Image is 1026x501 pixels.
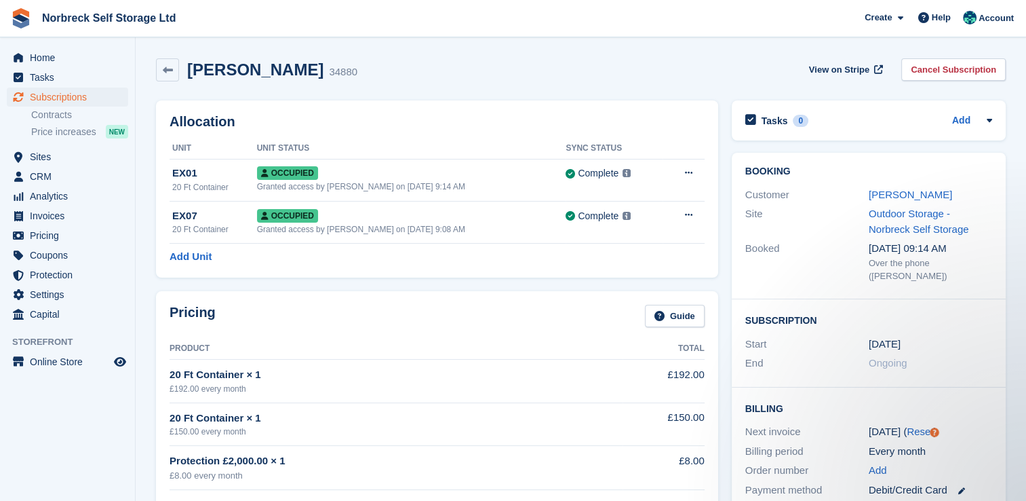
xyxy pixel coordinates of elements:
[257,209,318,223] span: Occupied
[31,124,128,139] a: Price increases NEW
[578,209,618,223] div: Complete
[865,11,892,24] span: Create
[170,305,216,327] h2: Pricing
[170,411,623,426] div: 20 Ft Container × 1
[928,426,941,439] div: Tooltip anchor
[745,483,869,498] div: Payment method
[7,68,128,87] a: menu
[170,367,623,383] div: 20 Ft Container × 1
[952,113,970,129] a: Add
[869,208,969,235] a: Outdoor Storage - Norbreck Self Storage
[106,125,128,138] div: NEW
[869,337,901,352] time: 2024-03-05 00:00:00 UTC
[7,226,128,245] a: menu
[30,187,111,206] span: Analytics
[37,7,181,29] a: Norbreck Self Storage Ltd
[869,257,992,283] div: Over the phone ([PERSON_NAME])
[170,338,623,360] th: Product
[30,206,111,225] span: Invoices
[257,166,318,180] span: Occupied
[566,138,662,160] th: Sync Status
[869,189,952,200] a: [PERSON_NAME]
[869,483,992,498] div: Debit/Credit Card
[7,265,128,284] a: menu
[745,424,869,440] div: Next invoice
[170,138,257,160] th: Unit
[7,246,128,265] a: menu
[809,63,869,77] span: View on Stripe
[623,169,631,177] img: icon-info-grey-7440780725fd019a000dd9b08b2336e03edf1995a4989e88bcd33f0948082b44.svg
[745,444,869,460] div: Billing period
[257,181,566,193] div: Granted access by [PERSON_NAME] on [DATE] 9:14 AM
[11,8,31,29] img: stora-icon-8386f47178a22dfd0bd8f6a31ec36ba5ce8667c1dd55bd0f319d3a0aa187defe.svg
[170,114,705,130] h2: Allocation
[7,167,128,186] a: menu
[869,444,992,460] div: Every month
[170,453,623,469] div: Protection £2,000.00 × 1
[623,446,705,490] td: £8.00
[172,166,257,181] div: EX01
[30,285,111,304] span: Settings
[869,463,887,479] a: Add
[745,187,869,203] div: Customer
[30,265,111,284] span: Protection
[762,115,788,127] h2: Tasks
[30,68,111,87] span: Tasks
[30,246,111,265] span: Coupons
[7,352,128,371] a: menu
[793,115,808,127] div: 0
[12,335,135,349] span: Storefront
[170,469,623,483] div: £8.00 every month
[745,337,869,352] div: Start
[30,226,111,245] span: Pricing
[623,338,705,360] th: Total
[7,88,128,107] a: menu
[170,383,623,395] div: £192.00 every month
[869,424,992,440] div: [DATE] ( )
[172,181,257,193] div: 20 Ft Container
[31,126,96,138] span: Price increases
[30,305,111,324] span: Capital
[745,463,869,479] div: Order number
[7,206,128,225] a: menu
[30,167,111,186] span: CRM
[30,147,111,166] span: Sites
[869,241,992,257] div: [DATE] 09:14 AM
[257,223,566,236] div: Granted access by [PERSON_NAME] on [DATE] 9:08 AM
[7,147,128,166] a: menu
[172,223,257,236] div: 20 Ft Container
[645,305,705,327] a: Guide
[30,352,111,371] span: Online Store
[7,187,128,206] a: menu
[257,138,566,160] th: Unit Status
[745,313,992,327] h2: Subscription
[963,11,976,24] img: Sally King
[745,241,869,283] div: Booked
[172,208,257,224] div: EX07
[869,357,907,369] span: Ongoing
[7,48,128,67] a: menu
[578,166,618,181] div: Complete
[187,60,323,79] h2: [PERSON_NAME]
[932,11,951,24] span: Help
[623,360,705,403] td: £192.00
[30,48,111,67] span: Home
[170,426,623,438] div: £150.00 every month
[907,426,933,437] a: Reset
[804,58,886,81] a: View on Stripe
[979,12,1014,25] span: Account
[745,166,992,177] h2: Booking
[745,206,869,237] div: Site
[112,354,128,370] a: Preview store
[170,249,212,265] a: Add Unit
[901,58,1006,81] a: Cancel Subscription
[31,109,128,122] a: Contracts
[623,212,631,220] img: icon-info-grey-7440780725fd019a000dd9b08b2336e03edf1995a4989e88bcd33f0948082b44.svg
[30,88,111,107] span: Subscriptions
[745,356,869,371] div: End
[623,403,705,445] td: £150.00
[7,305,128,324] a: menu
[7,285,128,304] a: menu
[329,64,357,80] div: 34880
[745,401,992,415] h2: Billing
